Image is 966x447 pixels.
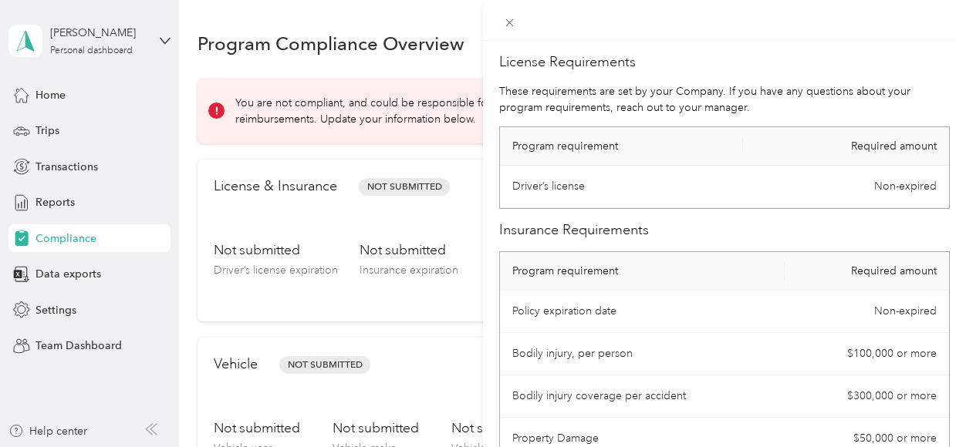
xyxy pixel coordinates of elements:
h2: Insurance Requirements [499,220,950,240]
td: Non-expired [785,291,949,333]
iframe: Everlance-gr Chat Button Frame [880,361,966,447]
th: Required amount [743,127,949,166]
td: $300,000 or more [785,375,949,418]
th: Required amount [785,252,949,291]
td: Non-expired [743,166,949,208]
td: Bodily injury, per person [500,333,785,375]
th: Program requirement [500,127,743,166]
td: Policy expiration date [500,291,785,333]
p: These requirements are set by your Company. If you have any questions about your program requirem... [499,83,950,116]
th: Program requirement [500,252,785,291]
h2: License Requirements [499,52,950,72]
td: Bodily injury coverage per accident [500,375,785,418]
td: $100,000 or more [785,333,949,375]
td: Driver’s license [500,166,743,208]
